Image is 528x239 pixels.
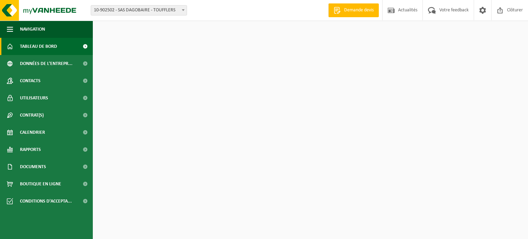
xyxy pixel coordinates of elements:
span: Rapports [20,141,41,158]
span: Contacts [20,72,41,89]
span: Données de l'entrepr... [20,55,73,72]
span: Demande devis [342,7,375,14]
span: Calendrier [20,124,45,141]
span: 10-902502 - SAS DAGOBAIRE - TOUFFLERS [91,6,187,15]
span: Boutique en ligne [20,175,61,193]
span: Conditions d'accepta... [20,193,72,210]
a: Demande devis [328,3,379,17]
span: Tableau de bord [20,38,57,55]
span: Documents [20,158,46,175]
span: 10-902502 - SAS DAGOBAIRE - TOUFFLERS [91,5,187,15]
span: Utilisateurs [20,89,48,107]
span: Navigation [20,21,45,38]
span: Contrat(s) [20,107,44,124]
